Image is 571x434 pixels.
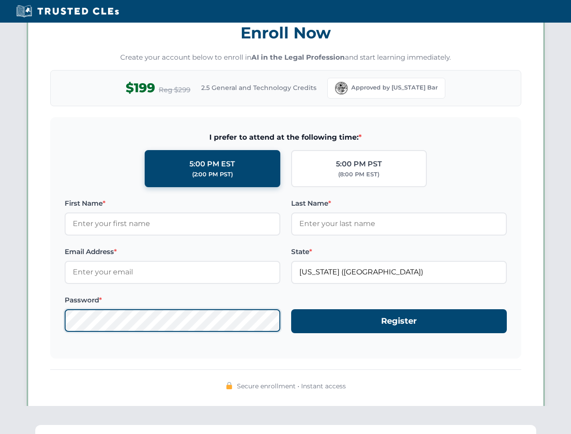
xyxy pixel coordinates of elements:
[251,53,345,61] strong: AI in the Legal Profession
[65,198,280,209] label: First Name
[50,52,521,63] p: Create your account below to enroll in and start learning immediately.
[335,82,348,94] img: Florida Bar
[237,381,346,391] span: Secure enrollment • Instant access
[336,158,382,170] div: 5:00 PM PST
[65,246,280,257] label: Email Address
[291,309,507,333] button: Register
[65,132,507,143] span: I prefer to attend at the following time:
[65,212,280,235] input: Enter your first name
[226,382,233,389] img: 🔒
[65,295,280,306] label: Password
[50,19,521,47] h3: Enroll Now
[189,158,235,170] div: 5:00 PM EST
[126,78,155,98] span: $199
[291,198,507,209] label: Last Name
[291,246,507,257] label: State
[351,83,438,92] span: Approved by [US_STATE] Bar
[14,5,122,18] img: Trusted CLEs
[201,83,316,93] span: 2.5 General and Technology Credits
[291,261,507,283] input: Florida (FL)
[192,170,233,179] div: (2:00 PM PST)
[159,85,190,95] span: Reg $299
[338,170,379,179] div: (8:00 PM EST)
[65,261,280,283] input: Enter your email
[291,212,507,235] input: Enter your last name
